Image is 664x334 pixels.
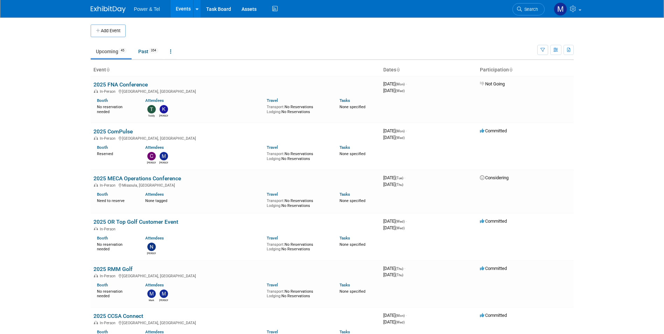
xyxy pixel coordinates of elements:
[147,298,156,302] div: Mark Monteleone
[267,156,281,161] span: Lodging:
[160,152,168,160] img: Michael Mackeben
[480,313,507,318] span: Committed
[94,227,98,230] img: In-Person Event
[267,98,278,103] a: Travel
[267,150,329,161] div: No Reservations No Reservations
[380,64,477,76] th: Dates
[267,197,329,208] div: No Reservations No Reservations
[97,145,108,150] a: Booth
[159,160,168,165] div: Michael Mackeben
[94,274,98,277] img: In-Person Event
[267,294,281,298] span: Lodging:
[340,289,365,294] span: None specified
[94,89,98,93] img: In-Person Event
[396,67,400,72] a: Sort by Start Date
[91,64,380,76] th: Event
[145,283,164,287] a: Attendees
[383,218,407,224] span: [DATE]
[93,218,178,225] a: 2025 OR Top Golf Customer Event
[340,145,350,150] a: Tasks
[159,113,168,118] div: Kevin Wilkes
[406,218,407,224] span: -
[267,192,278,197] a: Travel
[396,226,405,230] span: (Wed)
[91,45,132,58] a: Upcoming45
[97,98,108,103] a: Booth
[404,266,405,271] span: -
[119,48,126,53] span: 45
[267,247,281,251] span: Lodging:
[480,218,507,224] span: Committed
[340,236,350,241] a: Tasks
[404,175,405,180] span: -
[383,182,403,187] span: [DATE]
[97,283,108,287] a: Booth
[97,197,135,203] div: Need to reserve
[267,242,285,247] span: Transport:
[406,313,407,318] span: -
[396,267,403,271] span: (Thu)
[396,129,405,133] span: (Mon)
[93,175,181,182] a: 2025 MECA Operations Conference
[134,6,160,12] span: Power & Tel
[267,110,281,114] span: Lodging:
[267,103,329,114] div: No Reservations No Reservations
[93,81,148,88] a: 2025 FNA Conference
[383,272,403,277] span: [DATE]
[396,273,403,277] span: (Thu)
[383,225,405,230] span: [DATE]
[396,176,403,180] span: (Tue)
[383,81,407,86] span: [DATE]
[554,2,567,16] img: Madalyn Bobbitt
[396,82,405,86] span: (Mon)
[133,45,163,58] a: Past354
[267,145,278,150] a: Travel
[93,266,133,272] a: 2025 RMM Golf
[396,183,403,187] span: (Thu)
[145,236,164,241] a: Attendees
[477,64,574,76] th: Participation
[383,88,405,93] span: [DATE]
[480,81,505,86] span: Not Going
[383,128,407,133] span: [DATE]
[147,105,156,113] img: Teddy Dye
[267,283,278,287] a: Travel
[97,288,135,299] div: No reservation needed
[267,236,278,241] a: Travel
[100,227,118,231] span: In-Person
[94,183,98,187] img: In-Person Event
[100,321,118,325] span: In-Person
[340,105,365,109] span: None specified
[93,273,378,278] div: [GEOGRAPHIC_DATA], [GEOGRAPHIC_DATA]
[145,145,164,150] a: Attendees
[396,220,405,223] span: (Wed)
[406,81,407,86] span: -
[106,67,110,72] a: Sort by Event Name
[100,136,118,141] span: In-Person
[159,298,168,302] div: Mike Kruszewski
[383,175,405,180] span: [DATE]
[522,7,538,12] span: Search
[396,320,405,324] span: (Wed)
[147,290,156,298] img: Mark Monteleone
[396,314,405,318] span: (Mon)
[383,266,405,271] span: [DATE]
[512,3,545,15] a: Search
[100,183,118,188] span: In-Person
[149,48,158,53] span: 354
[340,283,350,287] a: Tasks
[147,113,156,118] div: Teddy Dye
[480,175,509,180] span: Considering
[93,88,378,94] div: [GEOGRAPHIC_DATA], [GEOGRAPHIC_DATA]
[383,135,405,140] span: [DATE]
[267,288,329,299] div: No Reservations No Reservations
[147,152,156,160] img: Chris Noora
[93,128,133,135] a: 2025 ComPulse
[340,152,365,156] span: None specified
[267,241,329,252] div: No Reservations No Reservations
[340,242,365,247] span: None specified
[383,313,407,318] span: [DATE]
[145,197,261,203] div: None tagged
[396,136,405,140] span: (Wed)
[406,128,407,133] span: -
